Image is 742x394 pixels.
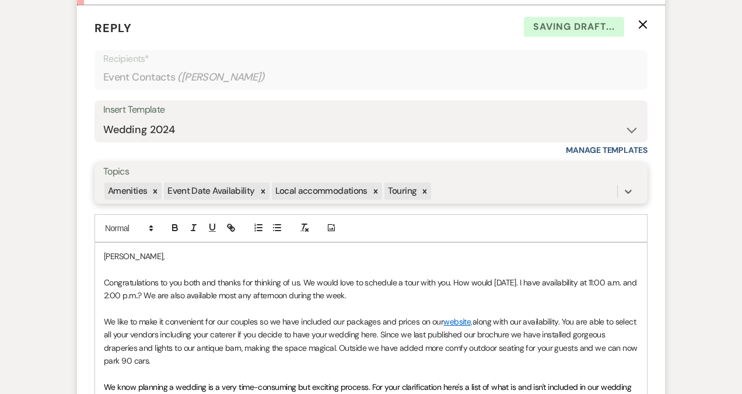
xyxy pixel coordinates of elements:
div: Touring [384,183,419,200]
p: Congratulations to you both and thanks for thinking of us. We would love to schedule a tour with ... [104,276,638,302]
p: Recipients* [103,51,639,67]
div: Event Contacts [103,66,639,89]
span: Reply [94,20,132,36]
p: We like to make it convenient for our couples so we have included our packages and prices on our ... [104,315,638,368]
span: ( [PERSON_NAME] ) [177,69,265,85]
div: Event Date Availability [164,183,256,200]
a: website, [443,316,473,327]
a: Manage Templates [566,145,647,155]
div: Insert Template [103,102,639,118]
span: Saving draft... [524,17,624,37]
label: Topics [103,163,639,180]
div: Amenities [104,183,149,200]
div: Local accommodations [272,183,369,200]
p: [PERSON_NAME], [104,250,638,263]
